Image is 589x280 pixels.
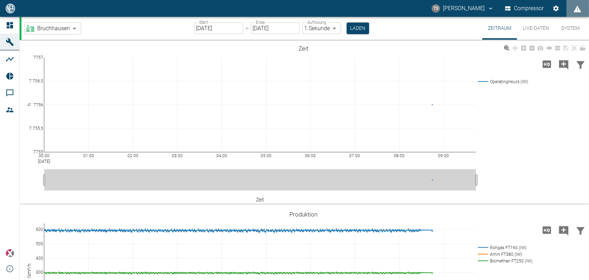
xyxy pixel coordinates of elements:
div: 1 Sekunde [302,22,341,34]
button: Compressor [504,2,545,15]
button: Zeitraum [482,17,517,40]
button: Kommentar hinzufügen [555,221,572,239]
button: Laden [347,22,369,34]
img: Xplore Logo [6,249,14,258]
button: Einstellungen [550,2,562,15]
span: Hohe Auflösung [538,60,555,67]
button: timo.streitbuerger@arcanum-energy.de [431,2,495,15]
button: Daten filtern [572,55,589,73]
div: TS [432,4,440,13]
label: Start [199,19,208,25]
span: Hohe Auflösung [538,226,555,233]
button: Kommentar hinzufügen [555,55,572,73]
button: Live-Daten [517,17,555,40]
p: – [245,24,249,32]
button: Daten filtern [572,221,589,239]
button: System [555,17,586,40]
label: Ende [256,19,265,25]
a: Bruchhausen [26,24,70,33]
label: Auflösung [307,19,326,25]
input: DD.MM.YYYY [194,22,243,34]
span: Bruchhausen [37,24,70,32]
img: logo [5,4,16,13]
input: DD.MM.YYYY [251,22,300,34]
